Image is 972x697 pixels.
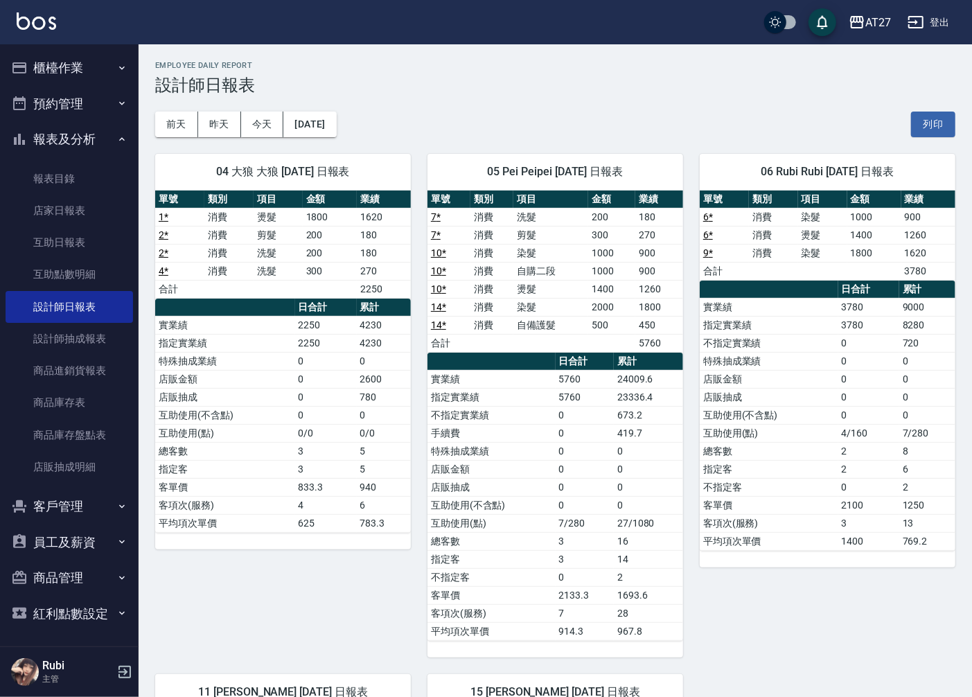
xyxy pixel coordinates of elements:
[847,208,901,226] td: 1000
[614,370,683,388] td: 24009.6
[427,191,470,209] th: 單號
[204,244,254,262] td: 消費
[700,406,838,424] td: 互助使用(不含點)
[838,352,899,370] td: 0
[838,406,899,424] td: 0
[155,388,295,406] td: 店販抽成
[700,370,838,388] td: 店販金額
[556,604,614,622] td: 7
[6,560,133,596] button: 商品管理
[716,165,939,179] span: 06 Rubi Rubi [DATE] 日報表
[838,496,899,514] td: 2100
[427,388,556,406] td: 指定實業績
[556,442,614,460] td: 0
[155,191,204,209] th: 單號
[838,424,899,442] td: 4/160
[155,352,295,370] td: 特殊抽成業績
[6,524,133,561] button: 員工及薪資
[427,496,556,514] td: 互助使用(不含點)
[513,298,588,316] td: 染髮
[427,550,556,568] td: 指定客
[357,334,411,352] td: 4230
[588,226,635,244] td: 300
[357,208,411,226] td: 1620
[357,460,411,478] td: 5
[899,478,955,496] td: 2
[513,280,588,298] td: 燙髮
[204,191,254,209] th: 類別
[42,673,113,685] p: 主管
[155,112,198,137] button: 前天
[700,281,955,551] table: a dense table
[843,8,896,37] button: AT27
[899,442,955,460] td: 8
[838,298,899,316] td: 3780
[614,532,683,550] td: 16
[513,208,588,226] td: 洗髮
[700,262,749,280] td: 合計
[838,514,899,532] td: 3
[614,622,683,640] td: 967.8
[700,532,838,550] td: 平均項次單價
[155,442,295,460] td: 總客數
[556,514,614,532] td: 7/280
[357,478,411,496] td: 940
[444,165,666,179] span: 05 Pei Peipei [DATE] 日報表
[295,370,357,388] td: 0
[556,478,614,496] td: 0
[295,316,357,334] td: 2250
[357,316,411,334] td: 4230
[798,226,847,244] td: 燙髮
[614,353,683,371] th: 累計
[204,226,254,244] td: 消費
[155,76,955,95] h3: 設計師日報表
[470,226,513,244] td: 消費
[357,514,411,532] td: 783.3
[513,316,588,334] td: 自備護髮
[303,244,357,262] td: 200
[427,604,556,622] td: 客項次(服務)
[295,478,357,496] td: 833.3
[901,226,955,244] td: 1260
[357,244,411,262] td: 180
[470,280,513,298] td: 消費
[838,460,899,478] td: 2
[6,596,133,632] button: 紅利點數設定
[6,323,133,355] a: 設計師抽成報表
[427,514,556,532] td: 互助使用(點)
[556,424,614,442] td: 0
[901,244,955,262] td: 1620
[635,226,683,244] td: 270
[204,208,254,226] td: 消費
[295,424,357,442] td: 0/0
[749,244,798,262] td: 消費
[303,226,357,244] td: 200
[700,442,838,460] td: 總客數
[155,406,295,424] td: 互助使用(不含點)
[427,586,556,604] td: 客單價
[357,442,411,460] td: 5
[357,370,411,388] td: 2600
[700,460,838,478] td: 指定客
[513,226,588,244] td: 剪髮
[614,496,683,514] td: 0
[427,442,556,460] td: 特殊抽成業績
[588,316,635,334] td: 500
[588,262,635,280] td: 1000
[155,496,295,514] td: 客項次(服務)
[155,370,295,388] td: 店販金額
[357,496,411,514] td: 6
[838,281,899,299] th: 日合計
[899,532,955,550] td: 769.2
[635,298,683,316] td: 1800
[901,208,955,226] td: 900
[899,370,955,388] td: 0
[427,353,683,641] table: a dense table
[798,244,847,262] td: 染髮
[357,352,411,370] td: 0
[155,280,204,298] td: 合計
[6,86,133,122] button: 預約管理
[556,496,614,514] td: 0
[556,568,614,586] td: 0
[899,298,955,316] td: 9000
